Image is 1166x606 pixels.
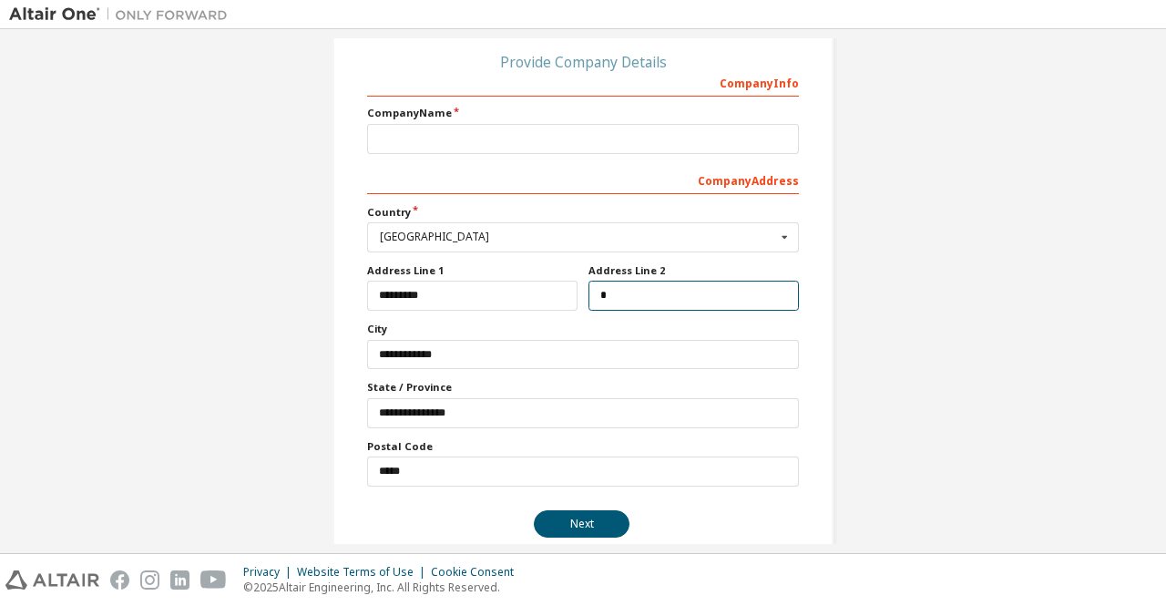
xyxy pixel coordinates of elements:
div: Company Info [367,67,799,97]
img: youtube.svg [200,570,227,590]
label: State / Province [367,380,799,395]
button: Next [534,510,629,538]
label: Address Line 1 [367,263,578,278]
div: Provide Company Details [367,56,799,67]
div: Company Address [367,165,799,194]
label: Company Name [367,106,799,120]
img: linkedin.svg [170,570,189,590]
div: Cookie Consent [431,565,525,580]
img: Altair One [9,5,237,24]
label: Postal Code [367,439,799,454]
div: [GEOGRAPHIC_DATA] [380,231,776,242]
label: City [367,322,799,336]
div: Privacy [243,565,297,580]
label: Country [367,205,799,220]
img: altair_logo.svg [5,570,99,590]
p: © 2025 Altair Engineering, Inc. All Rights Reserved. [243,580,525,595]
img: facebook.svg [110,570,129,590]
img: instagram.svg [140,570,159,590]
div: Website Terms of Use [297,565,431,580]
label: Address Line 2 [588,263,799,278]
